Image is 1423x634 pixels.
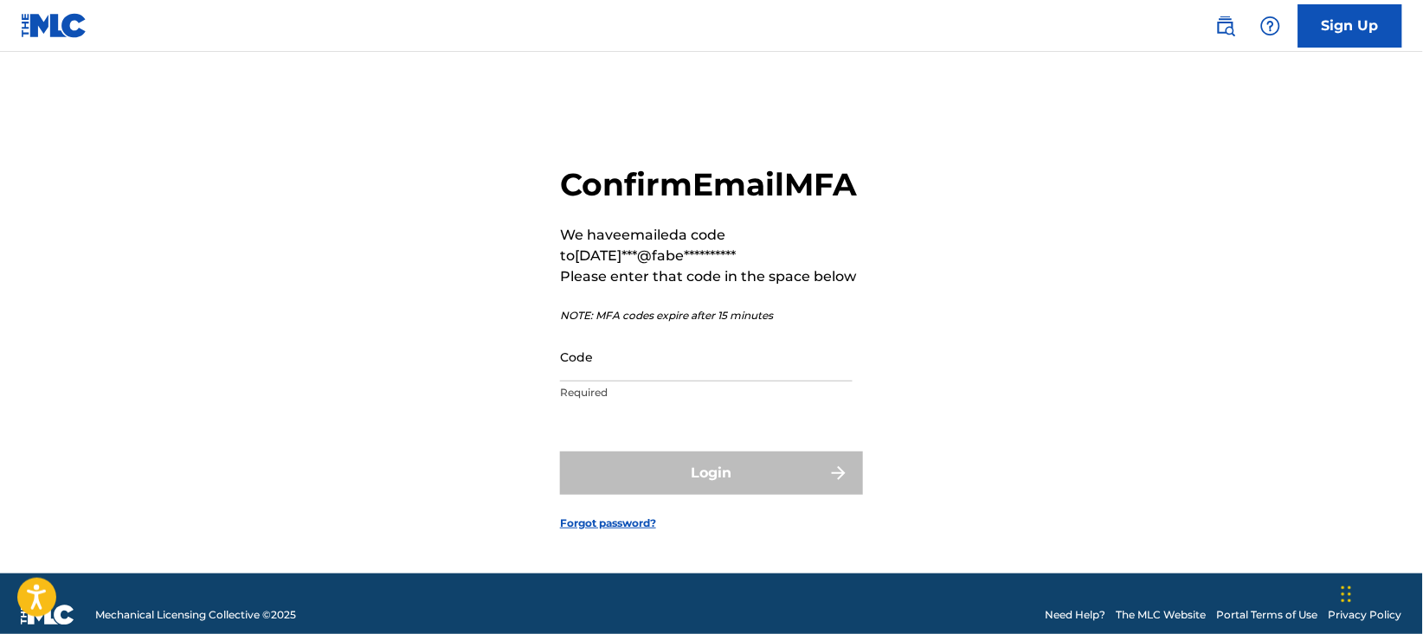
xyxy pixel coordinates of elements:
p: Please enter that code in the space below [560,266,863,287]
img: search [1215,16,1236,36]
img: logo [21,605,74,625]
a: Privacy Policy [1329,607,1402,623]
div: Help [1253,9,1288,43]
span: Mechanical Licensing Collective © 2025 [95,607,296,623]
img: MLC Logo [21,13,87,38]
a: Portal Terms of Use [1217,607,1318,623]
h2: Confirm Email MFA [560,165,863,204]
p: NOTE: MFA codes expire after 15 minutes [560,308,863,323]
a: The MLC Website [1117,607,1207,623]
a: Sign Up [1298,4,1402,48]
iframe: Chat Widget [1336,551,1423,634]
img: help [1260,16,1281,36]
a: Need Help? [1046,607,1106,623]
p: Required [560,385,853,400]
div: Drag [1342,568,1352,620]
a: Forgot password? [560,516,656,531]
a: Public Search [1208,9,1243,43]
